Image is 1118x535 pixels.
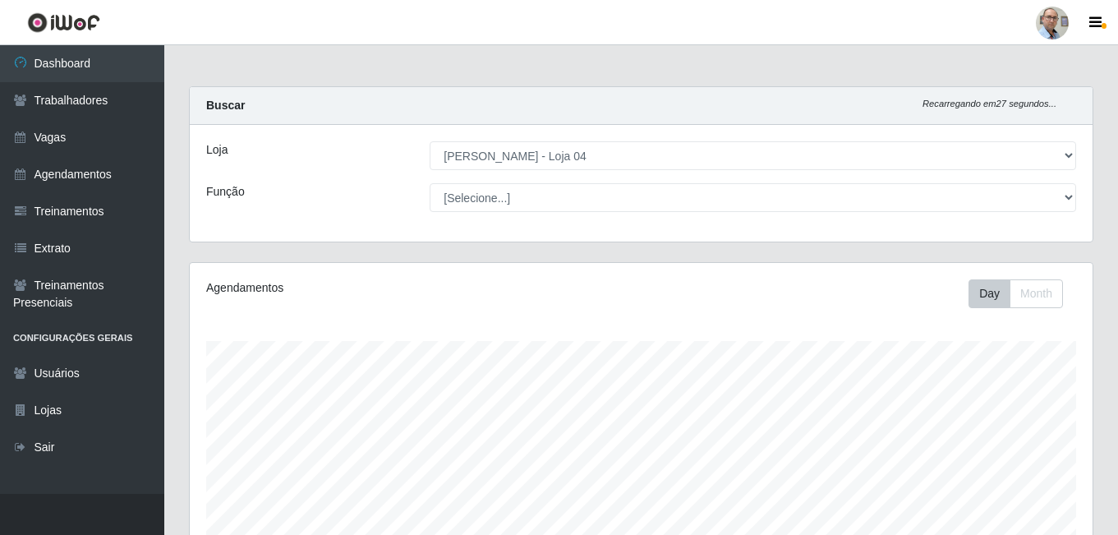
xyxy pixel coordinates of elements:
[968,279,1076,308] div: Toolbar with button groups
[27,12,100,33] img: CoreUI Logo
[206,99,245,112] strong: Buscar
[206,279,554,297] div: Agendamentos
[922,99,1056,108] i: Recarregando em 27 segundos...
[1010,279,1063,308] button: Month
[968,279,1010,308] button: Day
[206,141,228,159] label: Loja
[968,279,1063,308] div: First group
[206,183,245,201] label: Função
